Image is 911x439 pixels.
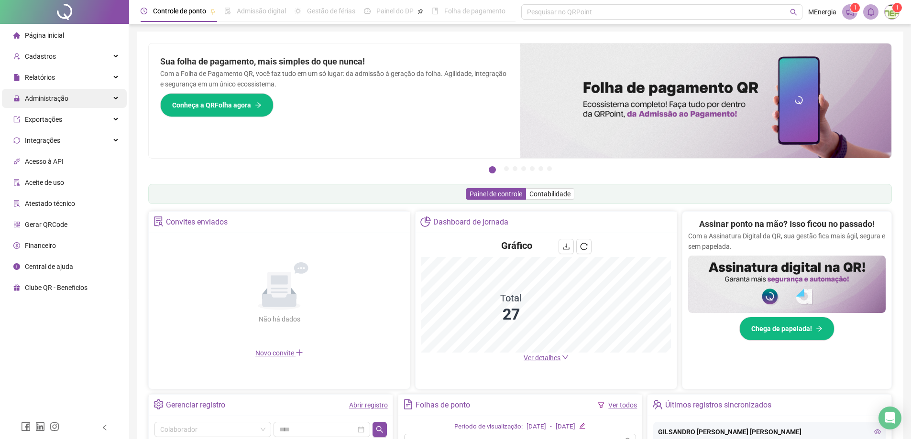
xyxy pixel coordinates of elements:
[35,422,45,431] span: linkedin
[25,158,64,165] span: Acesso à API
[154,399,164,409] span: setting
[403,399,413,409] span: file-text
[307,7,355,15] span: Gestão de férias
[364,8,371,14] span: dashboard
[658,427,881,437] div: GILSANDRO [PERSON_NAME] [PERSON_NAME]
[845,8,854,16] span: notification
[874,428,881,435] span: eye
[751,323,812,334] span: Chega de papelada!
[101,424,108,431] span: left
[153,7,206,15] span: Controle de ponto
[808,7,836,17] span: MEnergia
[854,4,857,11] span: 1
[688,231,886,252] p: Com a Assinatura Digital da QR, sua gestão fica mais ágil, segura e sem papelada.
[524,354,560,362] span: Ver detalhes
[13,221,20,228] span: qrcode
[50,422,59,431] span: instagram
[580,243,588,250] span: reload
[224,8,231,14] span: file-done
[25,95,68,102] span: Administração
[489,166,496,173] button: 1
[454,422,523,432] div: Período de visualização:
[13,32,20,39] span: home
[688,256,886,313] img: banner%2F02c71560-61a6-44d4-94b9-c8ab97240462.png
[556,422,575,432] div: [DATE]
[25,221,67,228] span: Gerar QRCode
[172,100,251,110] span: Conheça a QRFolha agora
[25,53,56,60] span: Cadastros
[160,55,509,68] h2: Sua folha de pagamento, mais simples do que nunca!
[13,53,20,60] span: user-add
[598,402,604,408] span: filter
[665,397,771,413] div: Últimos registros sincronizados
[867,8,875,16] span: bell
[790,9,797,16] span: search
[349,401,388,409] a: Abrir registro
[25,284,88,291] span: Clube QR - Beneficios
[417,9,423,14] span: pushpin
[513,166,517,171] button: 3
[13,284,20,291] span: gift
[529,190,571,198] span: Contabilidade
[13,179,20,186] span: audit
[739,317,834,341] button: Chega de papelada!
[547,166,552,171] button: 7
[25,179,64,186] span: Aceite de uso
[13,158,20,165] span: api
[13,74,20,81] span: file
[160,68,509,89] p: Com a Folha de Pagamento QR, você faz tudo em um só lugar: da admissão à geração da folha. Agilid...
[166,214,228,230] div: Convites enviados
[562,354,569,361] span: down
[416,397,470,413] div: Folhas de ponto
[562,243,570,250] span: download
[501,239,532,252] h4: Gráfico
[141,8,147,14] span: clock-circle
[13,263,20,270] span: info-circle
[235,314,323,324] div: Não há dados
[25,116,62,123] span: Exportações
[885,5,899,19] img: 32526
[13,242,20,249] span: dollar
[166,397,225,413] div: Gerenciar registro
[579,423,585,429] span: edit
[160,93,274,117] button: Conheça a QRFolha agora
[376,7,414,15] span: Painel do DP
[13,200,20,207] span: solution
[521,166,526,171] button: 4
[25,200,75,207] span: Atestado técnico
[652,399,662,409] span: team
[376,426,384,433] span: search
[237,7,286,15] span: Admissão digital
[524,354,569,362] a: Ver detalhes down
[608,401,637,409] a: Ver todos
[210,9,216,14] span: pushpin
[850,3,860,12] sup: 1
[13,95,20,102] span: lock
[530,166,535,171] button: 5
[520,43,892,158] img: banner%2F8d14a306-6205-4263-8e5b-06e9a85ad873.png
[296,349,303,356] span: plus
[896,4,899,11] span: 1
[504,166,509,171] button: 2
[25,263,73,270] span: Central de ajuda
[878,407,901,429] div: Open Intercom Messenger
[420,216,430,226] span: pie-chart
[538,166,543,171] button: 6
[444,7,505,15] span: Folha de pagamento
[154,216,164,226] span: solution
[25,137,60,144] span: Integrações
[21,422,31,431] span: facebook
[550,422,552,432] div: -
[13,137,20,144] span: sync
[13,116,20,123] span: export
[432,8,439,14] span: book
[433,214,508,230] div: Dashboard de jornada
[255,349,303,357] span: Novo convite
[699,217,875,231] h2: Assinar ponto na mão? Isso ficou no passado!
[295,8,301,14] span: sun
[25,32,64,39] span: Página inicial
[527,422,546,432] div: [DATE]
[25,242,56,249] span: Financeiro
[25,74,55,81] span: Relatórios
[255,102,262,108] span: arrow-right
